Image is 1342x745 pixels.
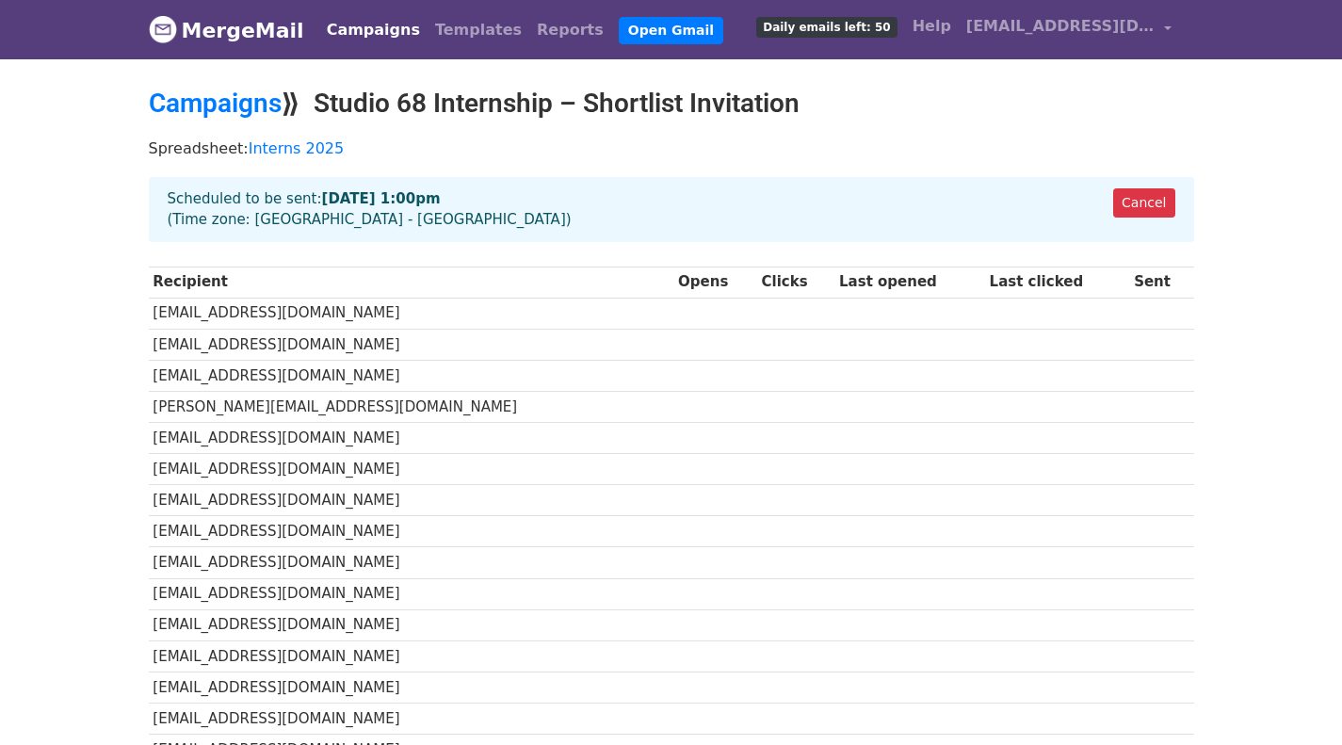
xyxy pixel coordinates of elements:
th: Sent [1129,267,1193,298]
td: [EMAIL_ADDRESS][DOMAIN_NAME] [149,454,674,485]
td: [EMAIL_ADDRESS][DOMAIN_NAME] [149,423,674,454]
td: [EMAIL_ADDRESS][DOMAIN_NAME] [149,703,674,734]
td: [EMAIL_ADDRESS][DOMAIN_NAME] [149,516,674,547]
strong: [DATE] 1:00pm [322,190,441,207]
a: Interns 2025 [249,139,345,157]
span: Daily emails left: 50 [756,17,897,38]
td: [EMAIL_ADDRESS][DOMAIN_NAME] [149,360,674,391]
p: Spreadsheet: [149,138,1194,158]
a: Campaigns [319,11,428,49]
td: [EMAIL_ADDRESS][DOMAIN_NAME] [149,485,674,516]
span: [EMAIL_ADDRESS][DOMAIN_NAME] [966,15,1155,38]
td: [EMAIL_ADDRESS][DOMAIN_NAME] [149,609,674,640]
td: [EMAIL_ADDRESS][DOMAIN_NAME] [149,640,674,672]
a: Help [905,8,959,45]
th: Last clicked [985,267,1130,298]
td: [PERSON_NAME][EMAIL_ADDRESS][DOMAIN_NAME] [149,391,674,422]
a: Templates [428,11,529,49]
a: Daily emails left: 50 [749,8,904,45]
div: Scheduled to be sent: (Time zone: [GEOGRAPHIC_DATA] - [GEOGRAPHIC_DATA]) [149,177,1194,242]
a: Cancel [1113,188,1174,218]
h2: ⟫ Studio 68 Internship – Shortlist Invitation [149,88,1194,120]
td: [EMAIL_ADDRESS][DOMAIN_NAME] [149,547,674,578]
td: [EMAIL_ADDRESS][DOMAIN_NAME] [149,672,674,703]
a: Campaigns [149,88,282,119]
th: Opens [673,267,756,298]
td: [EMAIL_ADDRESS][DOMAIN_NAME] [149,578,674,609]
a: MergeMail [149,10,304,50]
a: [EMAIL_ADDRESS][DOMAIN_NAME] [959,8,1179,52]
th: Recipient [149,267,674,298]
a: Open Gmail [619,17,723,44]
img: MergeMail logo [149,15,177,43]
a: Reports [529,11,611,49]
th: Clicks [757,267,835,298]
td: [EMAIL_ADDRESS][DOMAIN_NAME] [149,329,674,360]
th: Last opened [834,267,985,298]
td: [EMAIL_ADDRESS][DOMAIN_NAME] [149,298,674,329]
